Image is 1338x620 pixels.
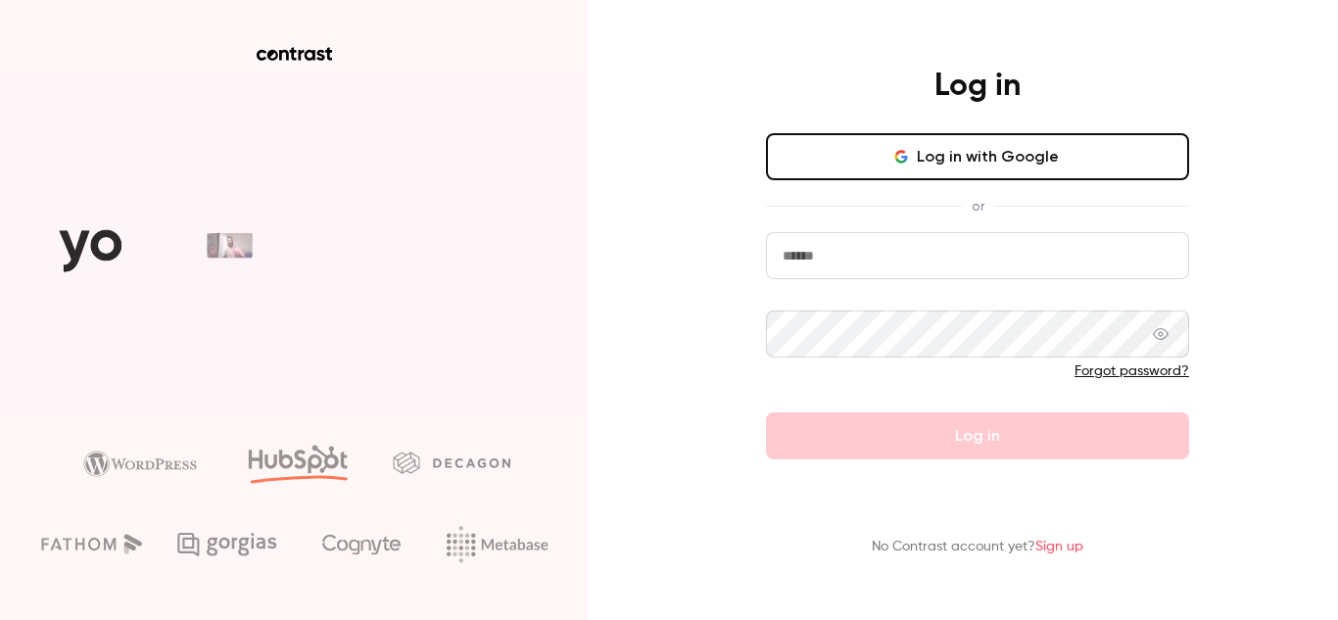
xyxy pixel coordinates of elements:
[393,452,510,473] img: decagon
[934,67,1021,106] h4: Log in
[872,537,1083,557] p: No Contrast account yet?
[962,196,994,216] span: or
[1035,540,1083,553] a: Sign up
[1075,364,1189,378] a: Forgot password?
[766,133,1189,180] button: Log in with Google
